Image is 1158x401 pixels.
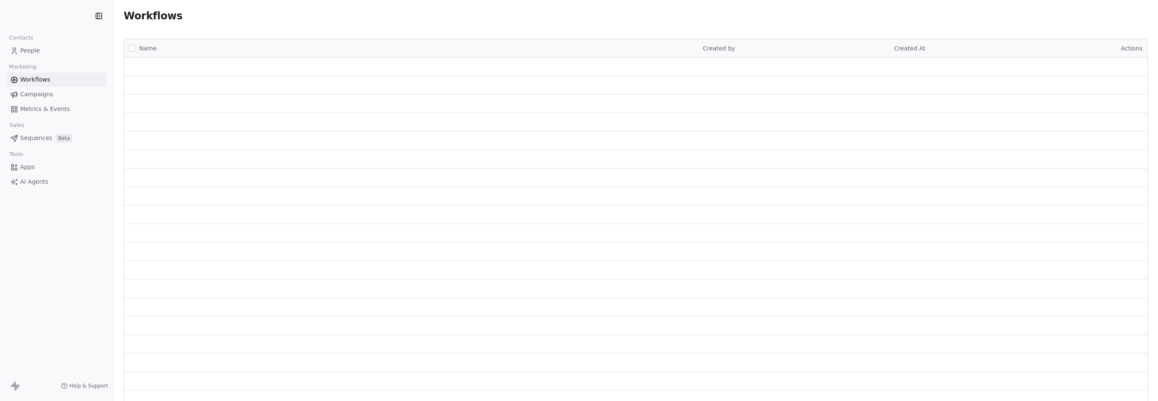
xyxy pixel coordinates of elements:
[20,134,52,142] span: Sequences
[7,160,106,174] a: Apps
[5,61,40,73] span: Marketing
[20,90,53,99] span: Campaigns
[20,105,70,113] span: Metrics & Events
[6,119,28,132] span: Sales
[894,45,925,52] span: Created At
[1121,45,1142,52] span: Actions
[7,73,106,87] a: Workflows
[7,102,106,116] a: Metrics & Events
[139,44,156,53] span: Name
[7,131,106,145] a: SequencesBeta
[20,75,50,84] span: Workflows
[6,148,26,161] span: Tools
[20,177,48,186] span: AI Agents
[5,32,37,44] span: Contacts
[56,134,72,142] span: Beta
[7,87,106,101] a: Campaigns
[20,163,35,171] span: Apps
[20,46,40,55] span: People
[7,175,106,189] a: AI Agents
[703,45,735,52] span: Created by
[7,44,106,58] a: People
[61,383,108,389] a: Help & Support
[124,10,183,22] span: Workflows
[69,383,108,389] span: Help & Support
